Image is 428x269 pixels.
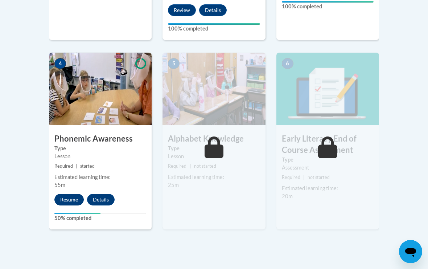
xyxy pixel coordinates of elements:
[54,182,65,188] span: 55m
[194,163,216,169] span: not started
[199,4,227,16] button: Details
[282,164,374,172] div: Assessment
[399,240,422,263] iframe: Button to launch messaging window
[282,184,374,192] div: Estimated learning time:
[168,4,196,16] button: Review
[54,214,146,222] label: 50% completed
[282,3,374,11] label: 100% completed
[80,163,95,169] span: started
[54,152,146,160] div: Lesson
[76,163,77,169] span: |
[54,213,100,214] div: Your progress
[276,53,379,125] img: Course Image
[190,163,191,169] span: |
[282,1,374,3] div: Your progress
[49,53,152,125] img: Course Image
[54,58,66,69] span: 4
[168,163,186,169] span: Required
[49,133,152,144] h3: Phonemic Awareness
[168,152,260,160] div: Lesson
[282,175,300,180] span: Required
[282,58,293,69] span: 6
[162,133,265,144] h3: Alphabet Knowledge
[168,182,179,188] span: 25m
[168,173,260,181] div: Estimated learning time:
[168,25,260,33] label: 100% completed
[303,175,305,180] span: |
[282,193,293,199] span: 20m
[162,53,265,125] img: Course Image
[168,23,260,25] div: Your progress
[168,144,260,152] label: Type
[54,163,73,169] span: Required
[282,156,374,164] label: Type
[276,133,379,156] h3: Early Literacy End of Course Assessment
[54,144,146,152] label: Type
[308,175,330,180] span: not started
[87,194,115,205] button: Details
[168,58,180,69] span: 5
[54,194,84,205] button: Resume
[54,173,146,181] div: Estimated learning time:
